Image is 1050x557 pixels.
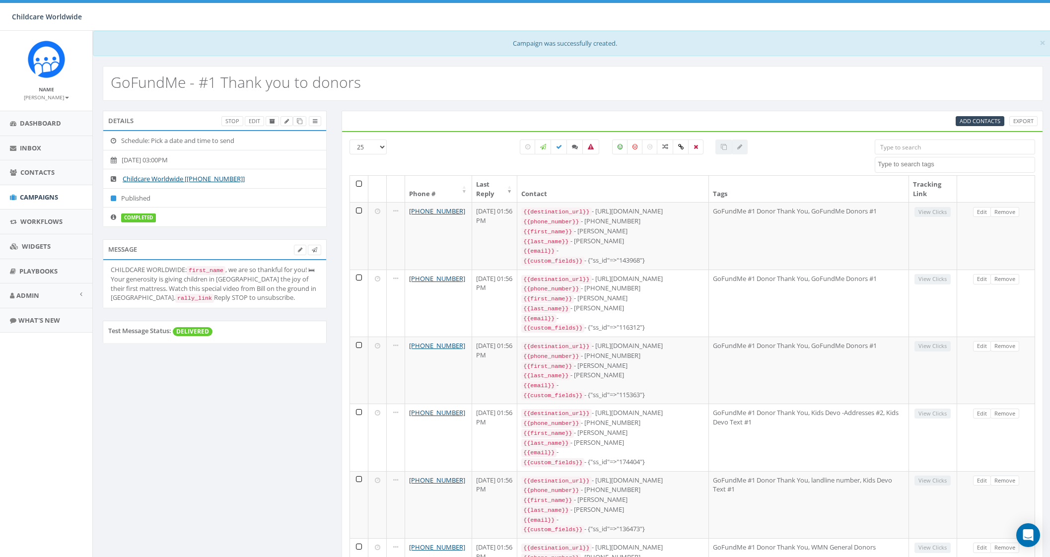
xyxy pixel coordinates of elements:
a: Edit [973,543,991,553]
div: - [PERSON_NAME] [521,293,704,303]
div: - [PERSON_NAME] [521,505,704,515]
a: Remove [990,341,1019,351]
a: Edit [973,207,991,217]
td: GoFundMe #1 Donor Thank You, Kids Devo -Addresses #2, Kids Devo Text #1 [709,404,909,471]
small: Name [39,86,54,93]
td: GoFundMe #1 Donor Thank You, GoFundMe Donors #1 [709,202,909,269]
div: - [521,447,704,457]
td: [DATE] 01:56 PM [472,337,517,404]
div: - [PHONE_NUMBER] [521,485,704,495]
div: Details [103,111,327,131]
li: Schedule: Pick a date and time to send [103,131,326,150]
code: {{email}} [521,516,557,525]
a: [PHONE_NUMBER] [409,543,465,552]
span: Playbooks [19,267,58,276]
div: - [521,515,704,525]
div: - {"ss_id"=>"115363"} [521,390,704,400]
code: {{first_name}} [521,227,574,236]
a: Export [1009,116,1038,127]
th: Phone #: activate to sort column ascending [405,176,472,202]
div: - [PERSON_NAME] [521,428,704,438]
code: {{custom_fields}} [521,458,584,467]
div: - [521,380,704,390]
code: {{custom_fields}} [521,257,584,266]
span: Clone Campaign [297,117,302,125]
span: × [1040,36,1046,50]
div: - [PERSON_NAME] [521,236,704,246]
div: Message [103,239,327,259]
label: Replied [566,139,583,154]
span: Send Test Message [312,246,317,253]
code: {{first_name}} [521,496,574,505]
a: Edit [973,341,991,351]
span: Workflows [20,217,63,226]
th: Tracking Link [909,176,957,202]
code: {{phone_number}} [521,352,581,361]
code: {{email}} [521,448,557,457]
div: - [PERSON_NAME] [521,361,704,371]
code: {{last_name}} [521,237,570,246]
code: {{last_name}} [521,304,570,313]
th: Tags [709,176,909,202]
div: - [URL][DOMAIN_NAME] [521,543,704,553]
code: {{first_name}} [521,429,574,438]
span: View Campaign Delivery Statistics [313,117,317,125]
div: - [URL][DOMAIN_NAME] [521,207,704,216]
h2: GoFundMe - #1 Thank you to donors [111,74,361,90]
span: Archive Campaign [270,117,275,125]
code: {{custom_fields}} [521,324,584,333]
code: {{email}} [521,381,557,390]
div: - [521,246,704,256]
code: rally_link [175,294,214,303]
label: Mixed [657,139,674,154]
span: Widgets [22,242,51,251]
span: CSV files only [960,117,1000,125]
img: Rally_Corp_Icon.png [28,41,65,78]
a: Remove [990,274,1019,284]
div: Open Intercom Messenger [1016,523,1040,547]
code: {{phone_number}} [521,217,581,226]
code: {{destination_url}} [521,208,591,216]
code: {{destination_url}} [521,275,591,284]
span: What's New [18,316,60,325]
li: [DATE] 03:00PM [103,150,326,170]
label: Sending [535,139,552,154]
label: Test Message Status: [108,326,171,336]
a: Remove [990,476,1019,486]
td: [DATE] 01:56 PM [472,202,517,269]
div: - [PHONE_NUMBER] [521,216,704,226]
textarea: Search [878,160,1035,169]
code: {{email}} [521,314,557,323]
code: {{custom_fields}} [521,391,584,400]
code: {{first_name}} [521,294,574,303]
code: {{last_name}} [521,506,570,515]
a: Remove [990,409,1019,419]
a: Childcare Worldwide [[PHONE_NUMBER]] [123,174,245,183]
code: {{phone_number}} [521,419,581,428]
td: [DATE] 01:56 PM [472,270,517,337]
span: DELIVERED [173,327,212,336]
span: Add Contacts [960,117,1000,125]
span: Edit Campaign Body [298,246,302,253]
i: Published [111,195,121,202]
div: - [PERSON_NAME] [521,370,704,380]
div: - [PERSON_NAME] [521,226,704,236]
span: Admin [16,291,39,300]
span: Contacts [20,168,55,177]
div: - [521,313,704,323]
label: Removed [688,139,703,154]
code: {{last_name}} [521,371,570,380]
label: Pending [520,139,536,154]
a: [PHONE_NUMBER] [409,476,465,485]
span: Dashboard [20,119,61,128]
span: Edit Campaign Title [284,117,289,125]
a: [PHONE_NUMBER] [409,207,465,215]
td: [DATE] 01:56 PM [472,471,517,538]
div: - [URL][DOMAIN_NAME] [521,274,704,284]
small: [PERSON_NAME] [24,94,69,101]
i: Schedule: Pick a date and time to send [111,138,121,144]
label: Neutral [642,139,658,154]
code: {{destination_url}} [521,544,591,553]
a: [PHONE_NUMBER] [409,408,465,417]
div: - {"ss_id"=>"116312"} [521,323,704,333]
